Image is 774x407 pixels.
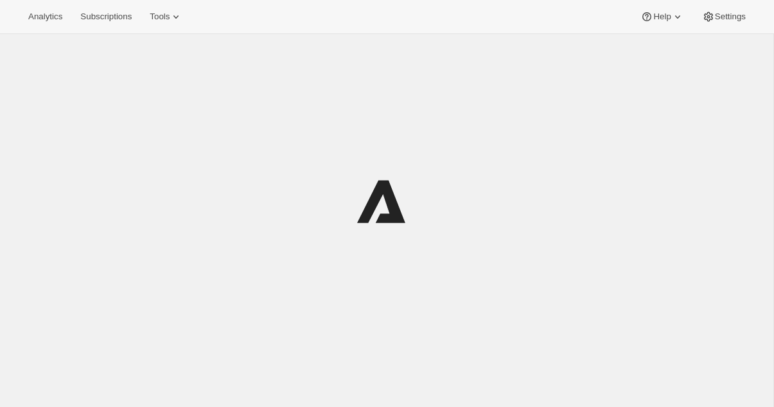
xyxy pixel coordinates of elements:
button: Subscriptions [73,8,139,26]
button: Analytics [21,8,70,26]
button: Tools [142,8,190,26]
span: Analytics [28,12,62,22]
span: Subscriptions [80,12,132,22]
button: Settings [694,8,753,26]
button: Help [633,8,691,26]
span: Tools [150,12,170,22]
span: Settings [715,12,746,22]
span: Help [653,12,671,22]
